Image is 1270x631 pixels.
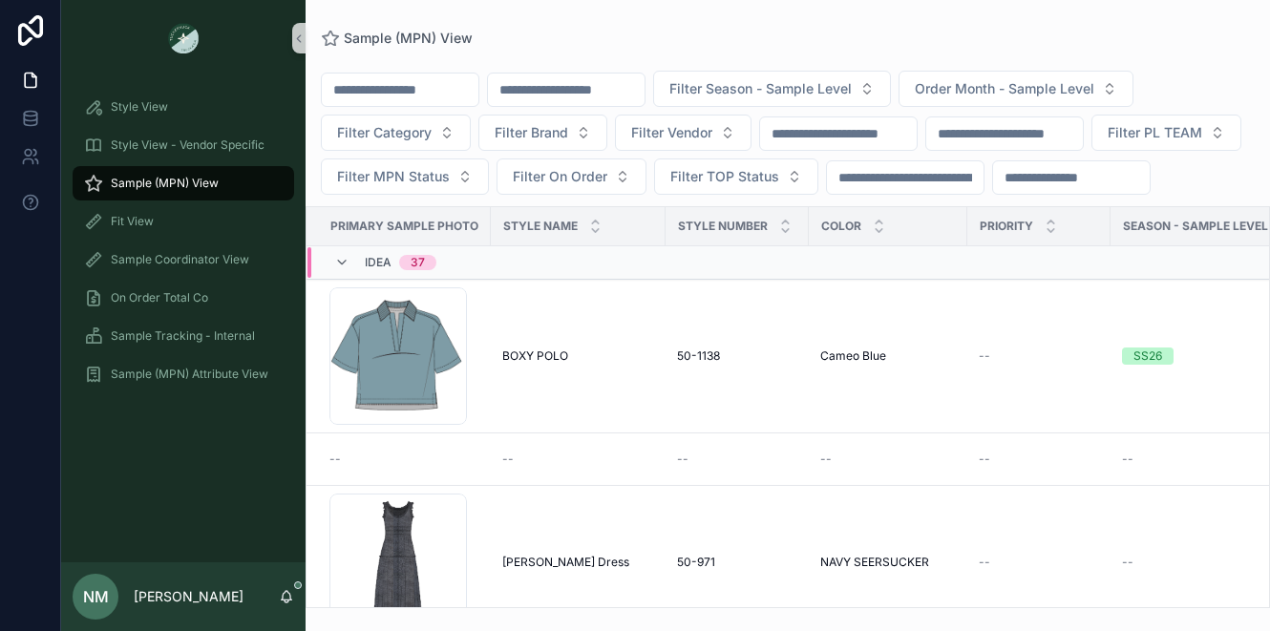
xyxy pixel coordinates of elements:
img: App logo [168,23,199,53]
a: Fit View [73,204,294,239]
a: Sample Tracking - Internal [73,319,294,353]
span: PRIORITY [980,219,1033,234]
span: Sample (MPN) View [111,176,219,191]
span: Filter PL TEAM [1108,123,1202,142]
span: 50-1138 [677,348,720,364]
span: On Order Total Co [111,290,208,305]
span: -- [979,555,990,570]
a: Sample (MPN) View [73,166,294,200]
a: -- [502,452,654,467]
button: Select Button [321,115,471,151]
a: Cameo Blue [820,348,956,364]
span: Season - Sample Level [1123,219,1268,234]
button: Select Button [478,115,607,151]
span: Filter Category [337,123,432,142]
span: -- [979,348,990,364]
div: 37 [411,255,425,270]
button: Select Button [321,158,489,195]
span: Style View [111,99,168,115]
span: Style Number [678,219,768,234]
a: Style View - Vendor Specific [73,128,294,162]
span: -- [1122,452,1133,467]
a: 50-1138 [677,348,797,364]
a: [PERSON_NAME] Dress [502,555,654,570]
div: SS26 [1133,347,1162,365]
a: Sample (MPN) Attribute View [73,357,294,391]
p: [PERSON_NAME] [134,587,243,606]
span: PRIMARY SAMPLE PHOTO [330,219,478,234]
span: Filter On Order [513,167,607,186]
span: Cameo Blue [820,348,886,364]
span: Filter Brand [495,123,568,142]
span: Filter Vendor [631,123,712,142]
a: -- [820,452,956,467]
span: Sample Tracking - Internal [111,328,255,344]
a: NAVY SEERSUCKER [820,555,956,570]
span: [PERSON_NAME] Dress [502,555,629,570]
button: Select Button [497,158,646,195]
span: BOXY POLO [502,348,568,364]
span: -- [502,452,514,467]
span: -- [677,452,688,467]
a: -- [979,452,1099,467]
button: Select Button [653,71,891,107]
button: Select Button [615,115,751,151]
span: Sample Coordinator View [111,252,249,267]
a: BOXY POLO [502,348,654,364]
a: On Order Total Co [73,281,294,315]
a: -- [979,555,1099,570]
span: -- [1122,555,1133,570]
span: Sample (MPN) Attribute View [111,367,268,382]
span: NAVY SEERSUCKER [820,555,929,570]
span: NM [83,585,109,608]
span: -- [979,452,990,467]
a: -- [329,452,479,467]
span: Style Name [503,219,578,234]
a: Sample (MPN) View [321,29,473,48]
span: Filter MPN Status [337,167,450,186]
button: Select Button [654,158,818,195]
a: 50-971 [677,555,797,570]
span: Filter TOP Status [670,167,779,186]
a: Sample Coordinator View [73,242,294,277]
button: Select Button [899,71,1133,107]
span: Idea [365,255,392,270]
span: Order Month - Sample Level [915,79,1094,98]
a: -- [677,452,797,467]
a: -- [979,348,1099,364]
span: -- [329,452,341,467]
span: Sample (MPN) View [344,29,473,48]
span: Fit View [111,214,154,229]
span: -- [820,452,832,467]
span: 50-971 [677,555,715,570]
button: Select Button [1091,115,1241,151]
span: Color [821,219,861,234]
div: scrollable content [61,76,306,416]
span: Filter Season - Sample Level [669,79,852,98]
span: Style View - Vendor Specific [111,137,265,153]
a: Style View [73,90,294,124]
